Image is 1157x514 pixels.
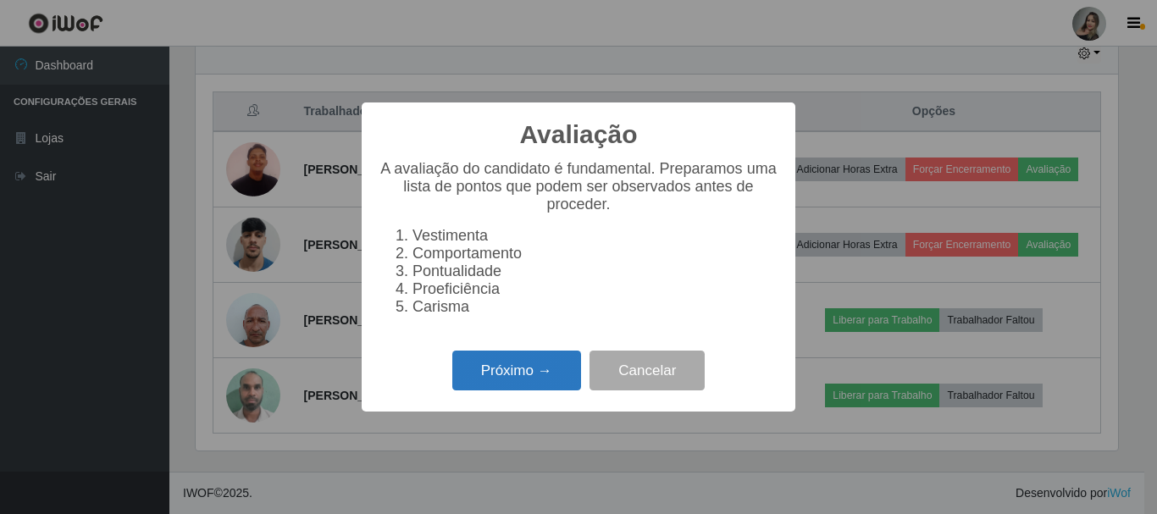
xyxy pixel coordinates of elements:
[520,119,638,150] h2: Avaliação
[379,160,778,213] p: A avaliação do candidato é fundamental. Preparamos uma lista de pontos que podem ser observados a...
[412,245,778,263] li: Comportamento
[412,298,778,316] li: Carisma
[412,227,778,245] li: Vestimenta
[452,351,581,390] button: Próximo →
[590,351,705,390] button: Cancelar
[412,263,778,280] li: Pontualidade
[412,280,778,298] li: Proeficiência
